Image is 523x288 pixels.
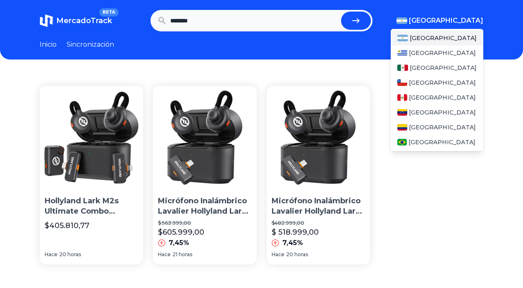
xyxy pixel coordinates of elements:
font: $482.999,00 [272,220,304,226]
font: 20 horas [286,251,308,257]
font: [GEOGRAPHIC_DATA] [409,94,476,101]
a: Perú[GEOGRAPHIC_DATA] [391,90,483,105]
a: Colombia[GEOGRAPHIC_DATA] [391,120,483,135]
img: México [397,64,408,71]
a: MercadoTrackBETA [40,14,112,27]
a: Argentina[GEOGRAPHIC_DATA] [391,31,483,45]
img: Argentina [396,17,407,24]
font: [GEOGRAPHIC_DATA] [409,49,476,57]
img: Micrófono Inalámbrico Lavalier Hollyland Lark M2s Usb-c [153,86,256,189]
font: 7,45% [282,239,303,247]
img: Chile [397,79,407,86]
a: México[GEOGRAPHIC_DATA] [391,60,483,75]
font: [GEOGRAPHIC_DATA] [409,79,476,86]
font: [GEOGRAPHIC_DATA] [409,109,476,116]
img: Uruguay [397,50,407,56]
a: Hollyland Lark M2s Ultimate Combo (cámara Rx+usb-c Rx+lightnHollyland Lark M2s Ultimate Combo (cá... [40,86,143,264]
img: Brasil [397,139,407,145]
img: Perú [397,94,407,101]
font: [GEOGRAPHIC_DATA] [409,124,476,131]
font: Hace [158,251,171,257]
font: 7,45% [169,239,189,247]
font: Hace [272,251,284,257]
img: Hollyland Lark M2s Ultimate Combo (cámara Rx+usb-c Rx+lightn [40,86,143,189]
font: MercadoTrack [56,16,112,25]
a: Venezuela[GEOGRAPHIC_DATA] [391,105,483,120]
a: Micrófono Inalámbrico Lavalier Hollyland Lark M2s Usb-cMicrófono Inalámbrico Lavalier Hollyland L... [267,86,370,264]
font: Sincronización [67,40,114,48]
button: [GEOGRAPHIC_DATA] [396,16,483,26]
img: Venezuela [397,109,407,116]
font: 20 horas [59,251,81,257]
img: Micrófono Inalámbrico Lavalier Hollyland Lark M2s Usb-c [267,86,370,189]
font: Hollyland Lark M2s Ultimate Combo (cámara Rx+usb-c Rx+lightn [45,196,119,236]
font: [GEOGRAPHIC_DATA] [410,64,477,71]
a: Chile[GEOGRAPHIC_DATA] [391,75,483,90]
font: [GEOGRAPHIC_DATA] [408,138,475,146]
font: Inicio [40,40,57,48]
a: Micrófono Inalámbrico Lavalier Hollyland Lark M2s Usb-cMicrófono Inalámbrico Lavalier Hollyland L... [153,86,256,264]
img: Argentina [397,35,408,41]
a: Uruguay[GEOGRAPHIC_DATA] [391,45,483,60]
font: Micrófono Inalámbrico Lavalier Hollyland Lark M2s Usb-c [272,196,362,226]
font: Hace [45,251,57,257]
font: Micrófono Inalámbrico Lavalier Hollyland Lark M2s Usb-c [158,196,248,226]
font: $ 563.999,00 [158,220,191,226]
img: Colombia [397,124,407,131]
font: [GEOGRAPHIC_DATA] [410,34,477,42]
font: 21 horas [172,251,192,257]
font: $ 518.999,00 [272,228,319,237]
a: Brasil[GEOGRAPHIC_DATA] [391,135,483,150]
font: BETA [103,10,115,15]
font: $605.999,00 [158,228,204,237]
font: $405.810,77 [45,221,89,230]
a: Inicio [40,40,57,50]
img: MercadoTrack [40,14,53,27]
font: [GEOGRAPHIC_DATA] [409,17,483,24]
a: Sincronización [67,40,114,50]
